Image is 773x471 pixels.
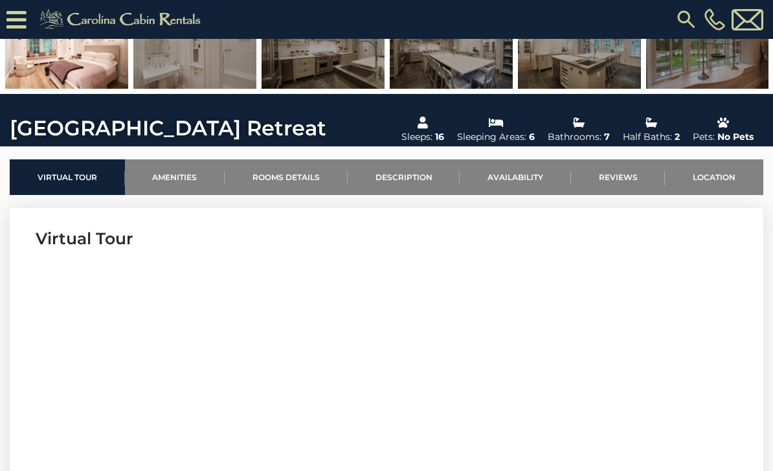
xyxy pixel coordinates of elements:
a: [PHONE_NUMBER] [701,8,728,30]
img: Khaki-logo.png [33,6,212,32]
a: Availability [460,159,571,195]
a: Virtual Tour [10,159,125,195]
img: 166977939 [518,8,641,89]
img: search-regular.svg [675,8,698,31]
a: Location [665,159,763,195]
a: Rooms Details [225,159,348,195]
a: Reviews [571,159,666,195]
img: 166977937 [262,8,385,89]
img: 166977969 [133,8,256,89]
img: 166977936 [390,8,513,89]
img: 166977966 [646,8,769,89]
a: Description [348,159,460,195]
a: Amenities [125,159,225,195]
h3: Virtual Tour [36,227,737,250]
img: 166977968 [5,8,128,89]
